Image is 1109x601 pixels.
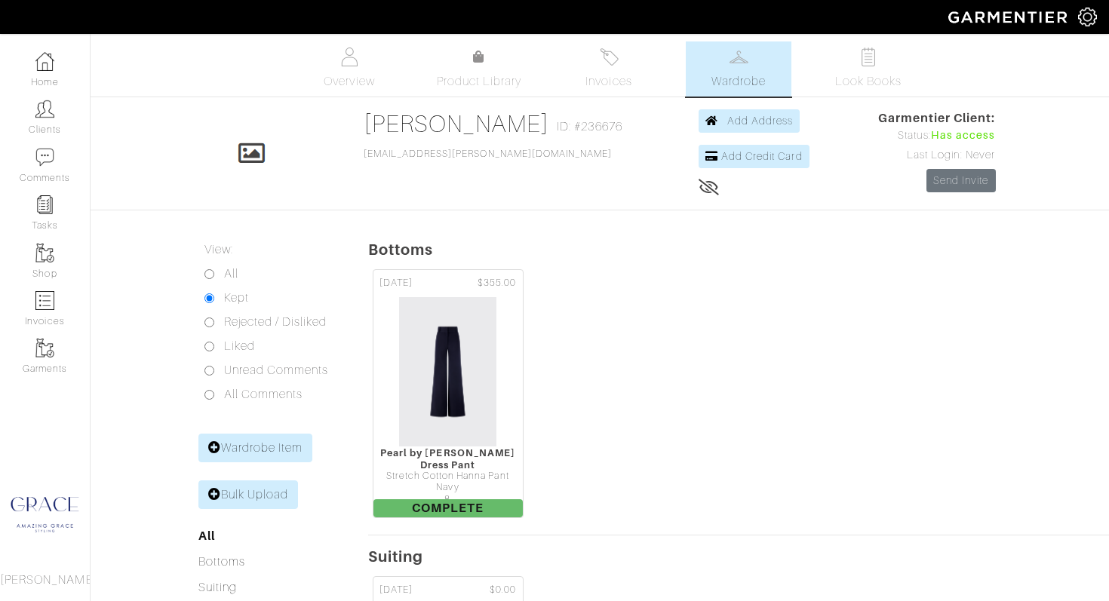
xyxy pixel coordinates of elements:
img: orders-icon-0abe47150d42831381b5fb84f609e132dff9fe21cb692f30cb5eec754e2cba89.png [35,291,54,310]
a: Bottoms [198,555,245,569]
a: Overview [296,41,402,97]
span: Has access [931,127,996,144]
div: Last Login: Never [878,147,996,164]
span: Wardrobe [711,72,766,90]
img: wardrobe-487a4870c1b7c33e795ec22d11cfc2ed9d08956e64fb3008fe2437562e282088.svg [730,48,748,66]
span: Look Books [835,72,902,90]
a: Add Credit Card [699,145,809,168]
label: All Comments [224,385,303,403]
a: Suiting [198,581,237,594]
span: Complete [373,499,523,517]
img: clients-icon-6bae9207a08558b7cb47a8932f037763ab4055f8c8b6bfacd5dc20c3e0201464.png [35,100,54,118]
a: Wardrobe [686,41,791,97]
img: orders-27d20c2124de7fd6de4e0e44c1d41de31381a507db9b33961299e4e07d508b8c.svg [600,48,619,66]
span: Add Credit Card [721,150,803,162]
img: dashboard-icon-dbcd8f5a0b271acd01030246c82b418ddd0df26cd7fceb0bd07c9910d44c42f6.png [35,52,54,71]
a: Product Library [426,48,532,90]
img: garmentier-logo-header-white-b43fb05a5012e4ada735d5af1a66efaba907eab6374d6393d1fbf88cb4ef424d.png [941,4,1078,30]
img: garments-icon-b7da505a4dc4fd61783c78ac3ca0ef83fa9d6f193b1c9dc38574b1d14d53ca28.png [35,244,54,262]
a: Invoices [556,41,662,97]
a: All [198,529,215,543]
a: Send Invite [926,169,996,192]
label: Kept [224,289,249,307]
img: gear-icon-white-bd11855cb880d31180b6d7d6211b90ccbf57a29d726f0c71d8c61bd08dd39cc2.png [1078,8,1097,26]
label: All [224,265,238,283]
a: [DATE] $355.00 Pearl by [PERSON_NAME] Dress Pant Stretch Cotton Hanna Pant Navy 8 Complete [371,268,525,520]
span: [DATE] [379,276,413,290]
span: ID: #236676 [557,118,622,136]
label: Rejected / Disliked [224,313,327,331]
a: Wardrobe Item [198,434,313,462]
span: $355.00 [478,276,516,290]
a: [EMAIL_ADDRESS][PERSON_NAME][DOMAIN_NAME] [364,149,613,159]
div: Navy [373,482,523,493]
img: reminder-icon-8004d30b9f0a5d33ae49ab947aed9ed385cf756f9e5892f1edd6e32f2345188e.png [35,195,54,214]
div: Stretch Cotton Hanna Pant [373,471,523,482]
div: Status: [878,127,996,144]
div: Pearl by [PERSON_NAME] Dress Pant [373,447,523,471]
span: Overview [324,72,374,90]
label: View: [204,241,233,259]
img: todo-9ac3debb85659649dc8f770b8b6100bb5dab4b48dedcbae339e5042a72dfd3cc.svg [859,48,878,66]
span: [DATE] [379,583,413,597]
img: comment-icon-a0a6a9ef722e966f86d9cbdc48e553b5cf19dbc54f86b18d962a5391bc8f6eb6.png [35,148,54,167]
a: [PERSON_NAME] [364,110,550,137]
span: $0.00 [490,583,516,597]
div: 8 [373,494,523,505]
span: Product Library [437,72,522,90]
a: Add Address [699,109,800,133]
a: Bulk Upload [198,480,299,509]
img: garments-icon-b7da505a4dc4fd61783c78ac3ca0ef83fa9d6f193b1c9dc38574b1d14d53ca28.png [35,339,54,357]
img: 2ZGXkHwwaFvSWqkzeZQQJxZ2 [398,296,497,447]
a: Look Books [816,41,921,97]
label: Unread Comments [224,361,329,379]
span: Add Address [727,115,794,127]
span: Garmentier Client: [878,109,996,127]
img: basicinfo-40fd8af6dae0f16599ec9e87c0ef1c0a1fdea2edbe929e3d69a839185d80c458.svg [340,48,359,66]
span: Invoices [585,72,631,90]
label: Liked [224,337,255,355]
